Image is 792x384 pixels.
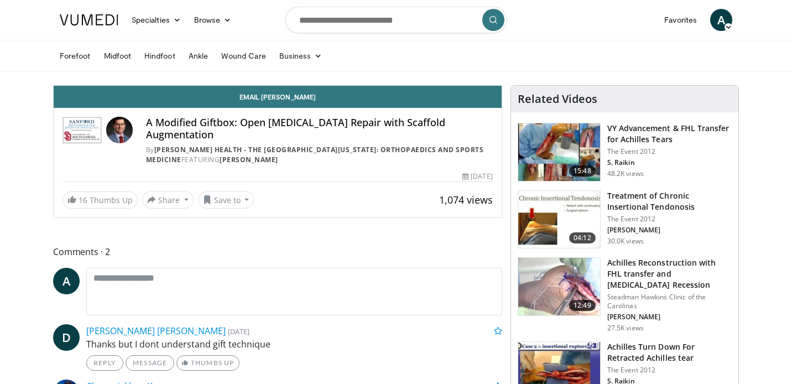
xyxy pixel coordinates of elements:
[125,9,187,31] a: Specialties
[607,341,732,364] h3: Achilles Turn Down For Retracted Achilles tear
[86,338,502,351] p: Thanks but I dont understand gift technique
[607,313,732,321] p: [PERSON_NAME]
[97,45,138,67] a: Midfoot
[62,117,102,143] img: Sanford Health - The University of South Dakota School of Medicine: Orthopaedics and Sports Medicine
[607,169,644,178] p: 48.2K views
[607,215,732,224] p: The Event 2012
[182,45,215,67] a: Ankle
[53,245,502,259] span: Comments 2
[607,190,732,212] h3: Treatment of Chronic Insertional Tendonosis
[569,300,596,311] span: 12:49
[518,258,600,315] img: ASqSTwfBDudlPt2X4xMDoxOjA4MTsiGN.150x105_q85_crop-smart_upscale.jpg
[126,355,174,371] a: Message
[228,326,249,336] small: [DATE]
[607,324,644,333] p: 27.5K views
[106,117,133,143] img: Avatar
[146,145,484,164] a: [PERSON_NAME] Health - The [GEOGRAPHIC_DATA][US_STATE]: Orthopaedics and Sports Medicine
[198,191,254,209] button: Save to
[86,355,123,371] a: Reply
[176,355,239,371] a: Thumbs Up
[79,195,87,205] span: 16
[53,324,80,351] a: D
[607,158,732,167] p: S. Raikin
[518,123,732,181] a: 15:48 VY Advancement & FHL Transfer for Achilles Tears The Event 2012 S. Raikin 48.2K views
[658,9,704,31] a: Favorites
[146,145,493,165] div: By FEATURING
[142,191,194,209] button: Share
[518,190,732,249] a: 04:12 Treatment of Chronic Insertional Tendonosis The Event 2012 [PERSON_NAME] 30.0K views
[607,123,732,145] h3: VY Advancement & FHL Transfer for Achilles Tears
[273,45,329,67] a: Business
[53,268,80,294] a: A
[138,45,182,67] a: Hindfoot
[569,232,596,243] span: 04:12
[607,366,732,375] p: The Event 2012
[462,172,492,181] div: [DATE]
[215,45,273,67] a: Wound Care
[607,257,732,290] h3: Achilles Reconstruction with FHL transfer and [MEDICAL_DATA] Recession
[607,147,732,156] p: The Event 2012
[54,86,502,108] a: Email [PERSON_NAME]
[60,14,118,25] img: VuMedi Logo
[285,7,507,33] input: Search topics, interventions
[518,191,600,248] img: O0cEsGv5RdudyPNn4xMDoxOmtxOwKG7D_1.150x105_q85_crop-smart_upscale.jpg
[439,193,493,206] span: 1,074 views
[569,165,596,177] span: 15:48
[86,325,226,337] a: [PERSON_NAME] [PERSON_NAME]
[62,191,138,209] a: 16 Thumbs Up
[607,237,644,246] p: 30.0K views
[518,123,600,181] img: f5016854-7c5d-4d2b-bf8b-0701c028b37d.150x105_q85_crop-smart_upscale.jpg
[607,293,732,310] p: Steadman Hawkins Clinic of the Carolinas
[53,45,97,67] a: Forefoot
[607,226,732,235] p: [PERSON_NAME]
[518,92,597,106] h4: Related Videos
[220,155,278,164] a: [PERSON_NAME]
[518,257,732,333] a: 12:49 Achilles Reconstruction with FHL transfer and [MEDICAL_DATA] Recession Steadman Hawkins Cli...
[187,9,238,31] a: Browse
[146,117,493,141] h4: A Modified Giftbox: Open [MEDICAL_DATA] Repair with Scaffold Augmentation
[710,9,732,31] a: A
